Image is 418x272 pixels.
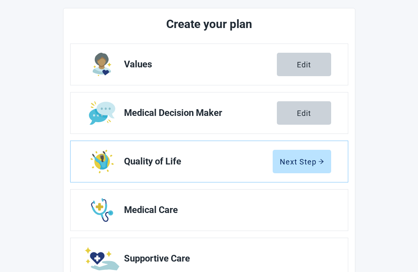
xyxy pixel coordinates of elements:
[297,109,311,117] div: Edit
[71,190,348,231] a: Edit Medical Care section
[71,92,348,133] a: Edit Medical Decision Maker section
[124,108,277,118] span: Medical Decision Maker
[280,157,324,166] div: Next Step
[71,141,348,182] a: Edit Quality of Life section
[124,59,277,69] span: Values
[277,53,331,76] button: Edit
[124,157,273,167] span: Quality of Life
[124,205,324,215] span: Medical Care
[297,60,311,69] div: Edit
[124,254,324,264] span: Supportive Care
[71,44,348,85] a: Edit Values section
[273,150,331,173] button: Next Steparrow-right
[277,101,331,125] button: Edit
[318,159,324,164] span: arrow-right
[101,15,317,33] h2: Create your plan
